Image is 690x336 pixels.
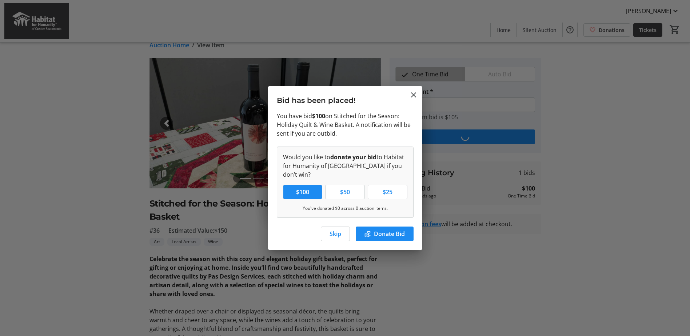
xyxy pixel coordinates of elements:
[336,188,354,196] span: $50
[409,91,418,99] button: Close
[330,229,341,238] span: Skip
[268,86,422,111] h3: Bid has been placed!
[312,112,325,120] strong: $100
[283,205,407,212] p: You've donated $0 across 0 auction items.
[283,153,407,179] p: Would you like to to Habitat for Humanity of [GEOGRAPHIC_DATA] if you don’t win?
[321,227,350,241] button: Skip
[292,188,314,196] span: $100
[356,227,414,241] button: Donate Bid
[330,153,376,161] strong: donate your bid
[277,112,414,138] p: You have bid on Stitched for the Season: Holiday Quilt & Wine Basket. A notification will be sent...
[374,229,405,238] span: Donate Bid
[378,188,397,196] span: $25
